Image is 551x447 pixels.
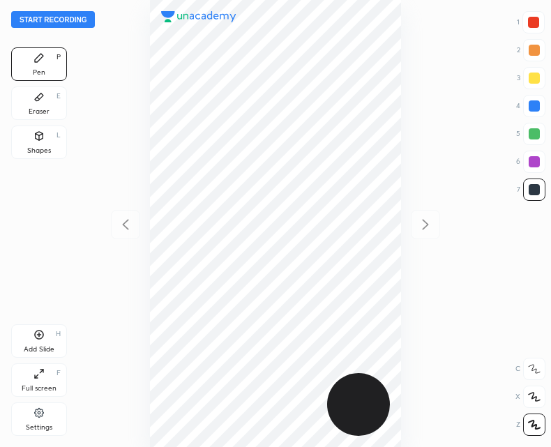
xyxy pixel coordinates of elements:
div: F [56,370,61,377]
div: X [515,386,545,408]
div: Eraser [29,108,50,115]
div: Shapes [27,147,51,154]
div: L [56,132,61,139]
div: Z [516,414,545,436]
div: P [56,54,61,61]
div: 3 [517,67,545,89]
div: 4 [516,95,545,117]
div: Full screen [22,385,56,392]
div: Add Slide [24,346,54,353]
div: 2 [517,39,545,61]
div: E [56,93,61,100]
div: Pen [33,69,45,76]
div: 5 [516,123,545,145]
div: 6 [516,151,545,173]
div: 7 [517,179,545,201]
div: Settings [26,424,52,431]
img: logo.38c385cc.svg [161,11,236,22]
button: Start recording [11,11,95,28]
div: H [56,331,61,338]
div: 1 [517,11,545,33]
div: C [515,358,545,380]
